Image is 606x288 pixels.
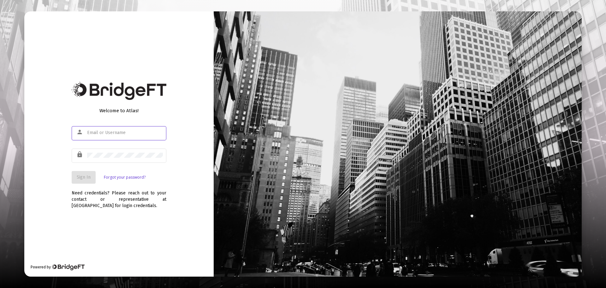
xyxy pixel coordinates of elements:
div: Powered by [31,264,85,270]
mat-icon: person [76,128,84,136]
div: Welcome to Atlas! [72,107,166,114]
mat-icon: lock [76,151,84,158]
img: Bridge Financial Technology Logo [72,82,166,100]
div: Need credentials? Please reach out to your contact or representative at [GEOGRAPHIC_DATA] for log... [72,184,166,209]
input: Email or Username [87,130,163,135]
img: Bridge Financial Technology Logo [51,264,85,270]
button: Sign In [72,171,96,184]
a: Forgot your password? [104,174,146,181]
span: Sign In [77,175,91,180]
